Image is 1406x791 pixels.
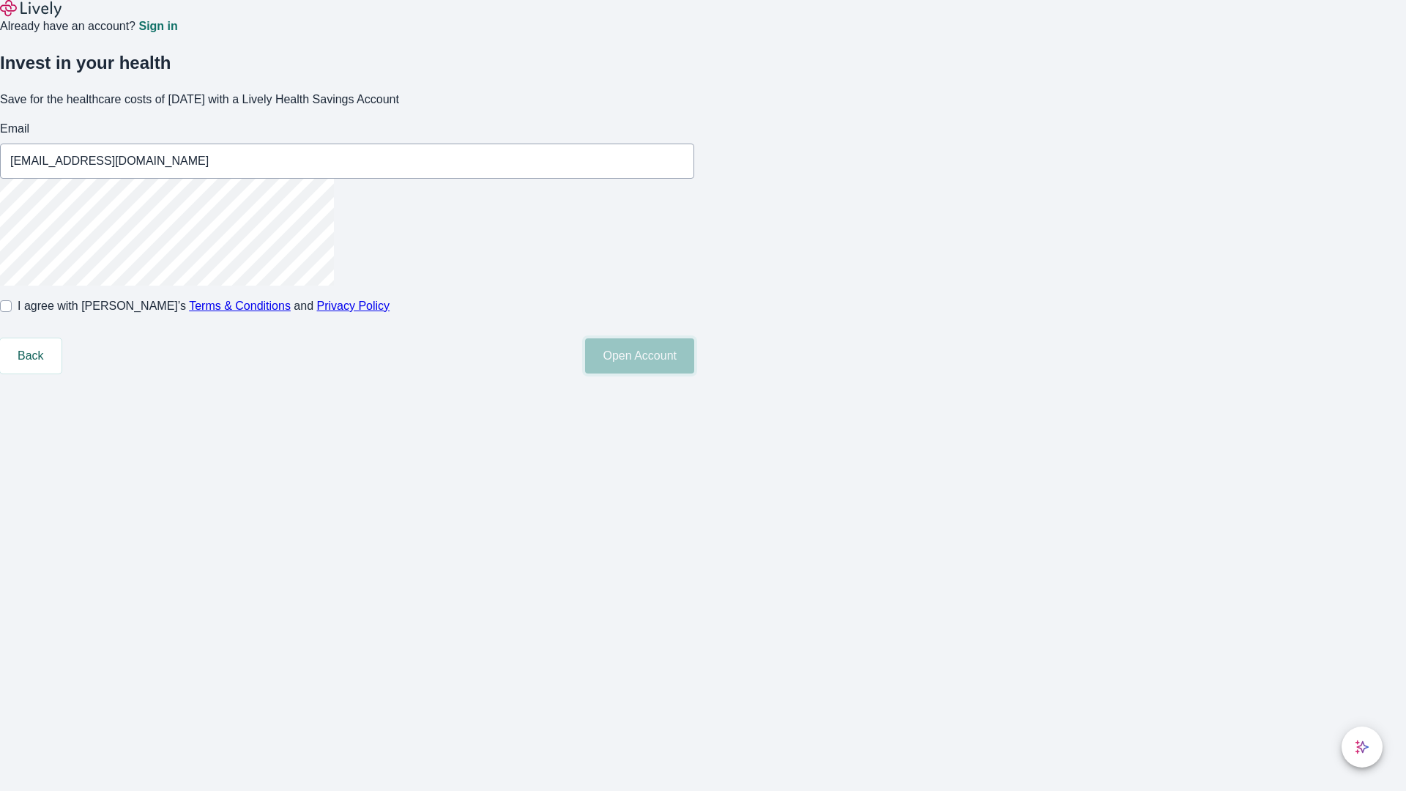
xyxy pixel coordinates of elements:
[1355,740,1369,754] svg: Lively AI Assistant
[317,300,390,312] a: Privacy Policy
[138,21,177,32] a: Sign in
[1342,727,1383,768] button: chat
[189,300,291,312] a: Terms & Conditions
[18,297,390,315] span: I agree with [PERSON_NAME]’s and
